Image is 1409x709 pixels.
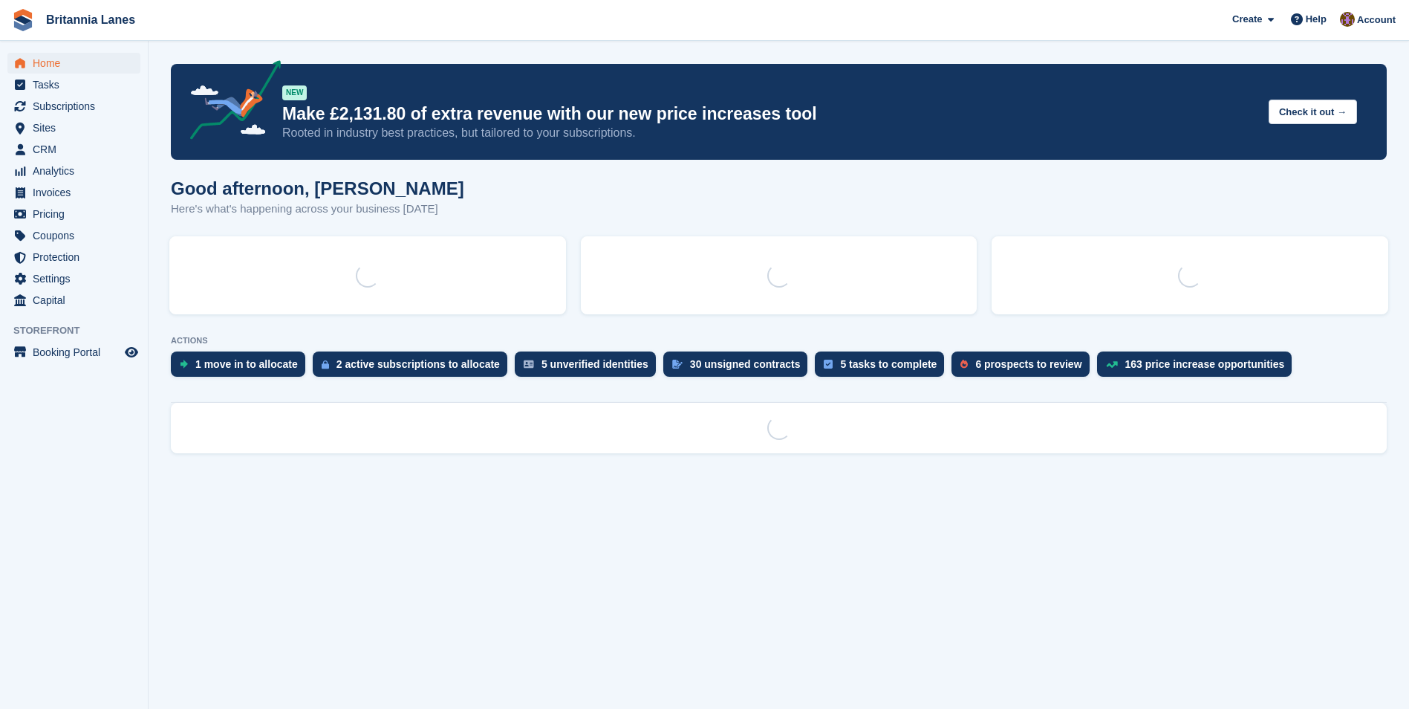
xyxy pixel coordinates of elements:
[1269,100,1357,124] button: Check it out →
[33,290,122,311] span: Capital
[178,60,282,145] img: price-adjustments-announcement-icon-8257ccfd72463d97f412b2fc003d46551f7dbcb40ab6d574587a9cd5c0d94...
[7,139,140,160] a: menu
[7,53,140,74] a: menu
[313,352,515,384] a: 2 active subscriptions to allocate
[951,352,1096,384] a: 6 prospects to review
[12,9,34,31] img: stora-icon-8386f47178a22dfd0bd8f6a31ec36ba5ce8667c1dd55bd0f319d3a0aa187defe.svg
[33,74,122,95] span: Tasks
[33,225,122,246] span: Coupons
[171,178,464,198] h1: Good afternoon, [PERSON_NAME]
[524,360,534,369] img: verify_identity-adf6edd0f0f0b5bbfe63781bf79b02c33cf7c696d77639b501bdc392416b5a36.svg
[195,358,298,370] div: 1 move in to allocate
[123,343,140,361] a: Preview store
[33,161,122,181] span: Analytics
[7,225,140,246] a: menu
[975,358,1081,370] div: 6 prospects to review
[1232,12,1262,27] span: Create
[1340,12,1355,27] img: Andy Collier
[7,268,140,289] a: menu
[824,360,833,369] img: task-75834270c22a3079a89374b754ae025e5fb1db73e45f91037f5363f120a921f8.svg
[33,182,122,203] span: Invoices
[960,360,968,369] img: prospect-51fa495bee0391a8d652442698ab0144808aea92771e9ea1ae160a38d050c398.svg
[690,358,801,370] div: 30 unsigned contracts
[1106,361,1118,368] img: price_increase_opportunities-93ffe204e8149a01c8c9dc8f82e8f89637d9d84a8eef4429ea346261dce0b2c0.svg
[33,96,122,117] span: Subscriptions
[7,290,140,311] a: menu
[840,358,937,370] div: 5 tasks to complete
[33,204,122,224] span: Pricing
[171,201,464,218] p: Here's what's happening across your business [DATE]
[7,204,140,224] a: menu
[7,74,140,95] a: menu
[33,53,122,74] span: Home
[7,161,140,181] a: menu
[7,117,140,138] a: menu
[33,268,122,289] span: Settings
[815,352,951,384] a: 5 tasks to complete
[40,7,141,32] a: Britannia Lanes
[33,117,122,138] span: Sites
[1097,352,1300,384] a: 163 price increase opportunities
[1125,358,1285,370] div: 163 price increase opportunities
[282,125,1257,141] p: Rooted in industry best practices, but tailored to your subscriptions.
[13,323,148,338] span: Storefront
[33,247,122,268] span: Protection
[171,352,313,384] a: 1 move in to allocate
[336,358,500,370] div: 2 active subscriptions to allocate
[7,342,140,363] a: menu
[7,247,140,268] a: menu
[7,96,140,117] a: menu
[33,139,122,160] span: CRM
[282,103,1257,125] p: Make £2,131.80 of extra revenue with our new price increases tool
[180,360,188,369] img: move_ins_to_allocate_icon-fdf77a2bb77ea45bf5b3d319d69a93e2d87916cf1d5bf7949dd705db3b84f3ca.svg
[322,360,329,369] img: active_subscription_to_allocate_icon-d502201f5373d7db506a760aba3b589e785aa758c864c3986d89f69b8ff3...
[1357,13,1396,27] span: Account
[1306,12,1327,27] span: Help
[541,358,648,370] div: 5 unverified identities
[515,352,663,384] a: 5 unverified identities
[171,336,1387,346] p: ACTIONS
[33,342,122,363] span: Booking Portal
[672,360,683,369] img: contract_signature_icon-13c848040528278c33f63329250d36e43548de30e8caae1d1a13099fd9432cc5.svg
[282,85,307,100] div: NEW
[7,182,140,203] a: menu
[663,352,816,384] a: 30 unsigned contracts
